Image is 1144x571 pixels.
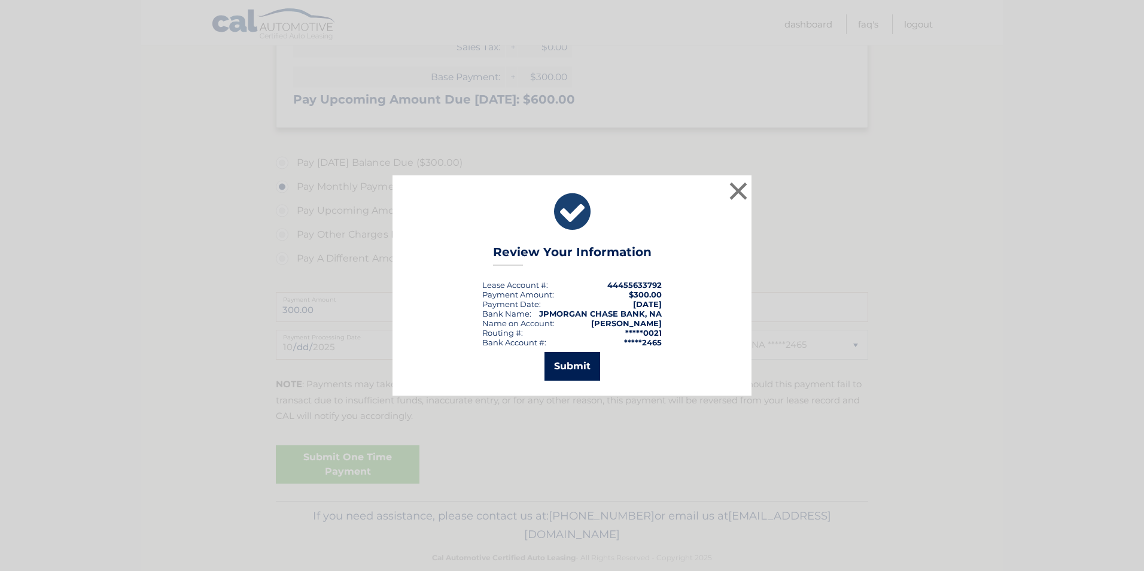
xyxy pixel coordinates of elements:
span: Payment Date [482,299,539,309]
div: Lease Account #: [482,280,548,290]
strong: JPMORGAN CHASE BANK, NA [539,309,662,318]
button: × [726,179,750,203]
button: Submit [544,352,600,381]
div: Bank Account #: [482,338,546,347]
div: Bank Name: [482,309,531,318]
strong: [PERSON_NAME] [591,318,662,328]
div: : [482,299,541,309]
div: Routing #: [482,328,523,338]
span: $300.00 [629,290,662,299]
span: [DATE] [633,299,662,309]
div: Payment Amount: [482,290,554,299]
div: Name on Account: [482,318,555,328]
h3: Review Your Information [493,245,652,266]
strong: 44455633792 [607,280,662,290]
